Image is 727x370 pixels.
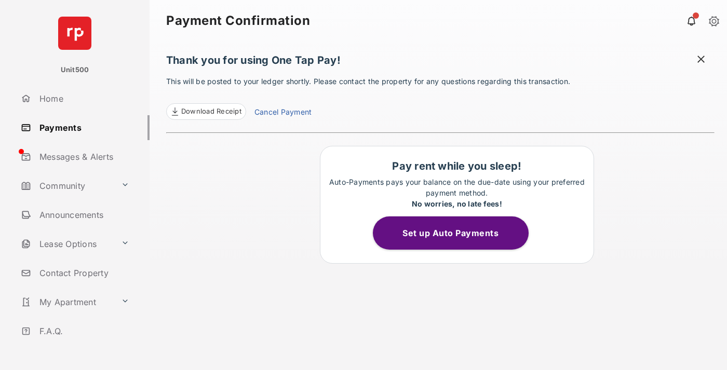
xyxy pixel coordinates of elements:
p: Unit500 [61,65,89,75]
a: Lease Options [17,231,117,256]
h1: Pay rent while you sleep! [326,160,588,172]
a: My Apartment [17,290,117,314]
a: Download Receipt [166,103,246,120]
div: No worries, no late fees! [326,198,588,209]
a: Set up Auto Payments [373,228,541,238]
a: Contact Property [17,261,150,285]
p: This will be posted to your ledger shortly. Please contact the property for any questions regardi... [166,76,715,120]
a: Messages & Alerts [17,144,150,169]
a: Payments [17,115,150,140]
a: Announcements [17,202,150,227]
h1: Thank you for using One Tap Pay! [166,54,715,72]
a: Home [17,86,150,111]
img: svg+xml;base64,PHN2ZyB4bWxucz0iaHR0cDovL3d3dy53My5vcmcvMjAwMC9zdmciIHdpZHRoPSI2NCIgaGVpZ2h0PSI2NC... [58,17,91,50]
a: Cancel Payment [254,106,312,120]
strong: Payment Confirmation [166,15,310,27]
a: F.A.Q. [17,319,150,344]
p: Auto-Payments pays your balance on the due-date using your preferred payment method. [326,176,588,209]
button: Set up Auto Payments [373,216,529,250]
span: Download Receipt [181,106,241,117]
a: Community [17,173,117,198]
